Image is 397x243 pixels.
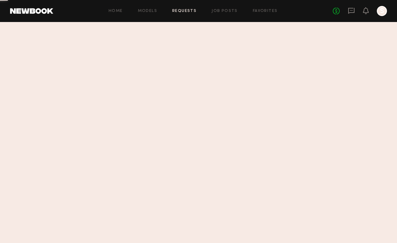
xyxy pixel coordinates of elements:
[212,9,238,13] a: Job Posts
[172,9,196,13] a: Requests
[109,9,123,13] a: Home
[138,9,157,13] a: Models
[377,6,387,16] a: S
[253,9,278,13] a: Favorites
